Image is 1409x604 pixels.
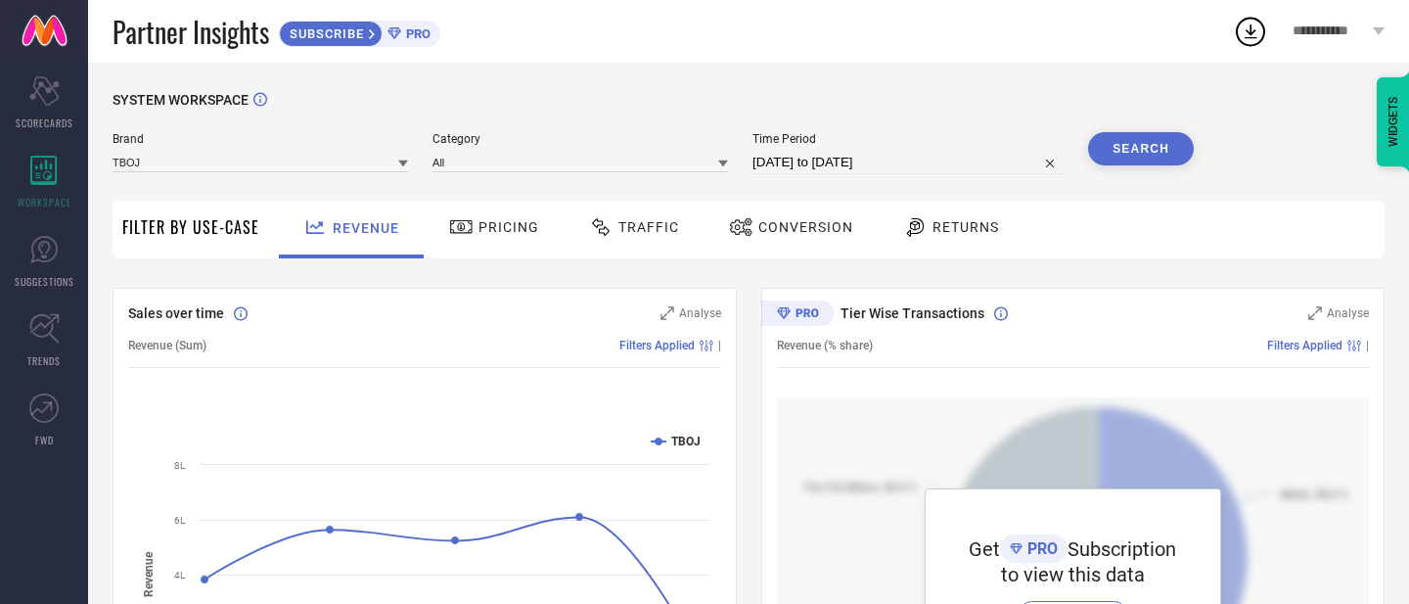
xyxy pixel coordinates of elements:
[777,339,873,352] span: Revenue (% share)
[128,339,206,352] span: Revenue (Sum)
[1023,539,1058,558] span: PRO
[401,26,431,41] span: PRO
[1233,14,1268,49] div: Open download list
[1001,563,1145,586] span: to view this data
[618,219,679,235] span: Traffic
[333,220,399,236] span: Revenue
[35,433,54,447] span: FWD
[280,26,369,41] span: SUBSCRIBE
[174,570,186,581] text: 4L
[932,219,999,235] span: Returns
[142,550,156,596] tspan: Revenue
[761,301,834,330] div: Premium
[128,305,224,321] span: Sales over time
[758,219,853,235] span: Conversion
[1366,339,1369,352] span: |
[1327,306,1369,320] span: Analyse
[671,435,701,448] text: TBOJ
[174,460,186,471] text: 8L
[679,306,721,320] span: Analyse
[1308,306,1322,320] svg: Zoom
[27,353,61,368] span: TRENDS
[174,515,186,526] text: 6L
[18,195,71,209] span: WORKSPACE
[279,16,440,47] a: SUBSCRIBEPRO
[113,12,269,52] span: Partner Insights
[718,339,721,352] span: |
[660,306,674,320] svg: Zoom
[113,92,249,108] span: SYSTEM WORKSPACE
[841,305,984,321] span: Tier Wise Transactions
[432,132,728,146] span: Category
[1267,339,1342,352] span: Filters Applied
[15,274,74,289] span: SUGGESTIONS
[1068,537,1176,561] span: Subscription
[16,116,73,130] span: SCORECARDS
[969,537,1000,561] span: Get
[619,339,695,352] span: Filters Applied
[752,151,1064,174] input: Select time period
[478,219,539,235] span: Pricing
[1088,132,1194,165] button: Search
[752,132,1064,146] span: Time Period
[122,215,259,239] span: Filter By Use-Case
[113,132,408,146] span: Brand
